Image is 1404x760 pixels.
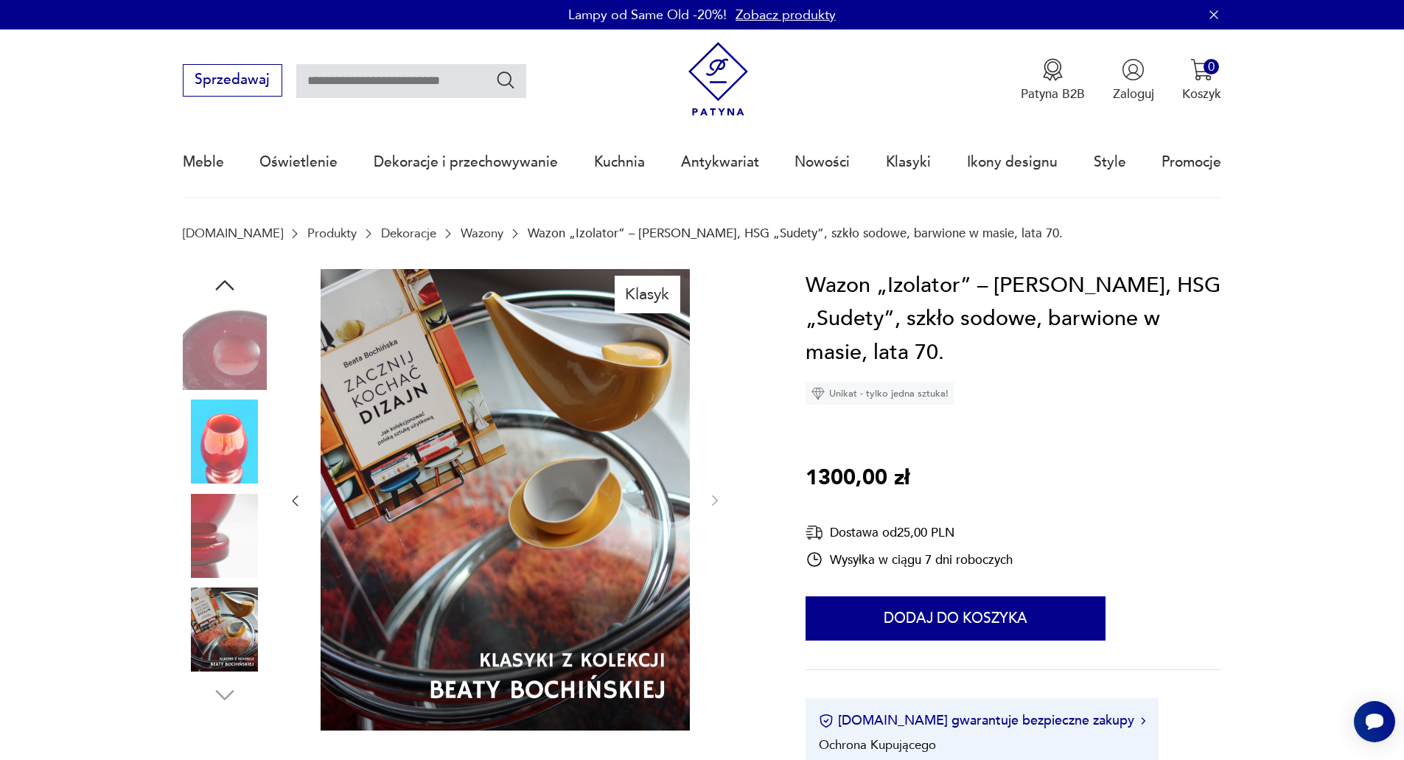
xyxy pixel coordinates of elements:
div: Unikat - tylko jedna sztuka! [806,383,954,405]
p: 1300,00 zł [806,461,909,495]
img: Ikona koszyka [1190,58,1213,81]
p: Patyna B2B [1021,86,1085,102]
img: Zdjęcie produktu Wazon „Izolator” – Zbigniew Horbowy, HSG „Sudety”, szkło sodowe, barwione w masi... [183,306,267,390]
a: Oświetlenie [259,128,338,196]
button: Szukaj [495,69,517,91]
p: Zaloguj [1113,86,1154,102]
button: Zaloguj [1113,58,1154,102]
a: Sprzedawaj [183,75,282,87]
img: Patyna - sklep z meblami i dekoracjami vintage [681,42,755,116]
div: 0 [1204,59,1219,74]
div: Klasyk [615,276,680,313]
button: Dodaj do koszyka [806,596,1106,641]
a: Style [1094,128,1126,196]
a: Produkty [307,226,357,240]
img: Ikona certyfikatu [819,714,834,728]
button: 0Koszyk [1182,58,1221,102]
a: Dekoracje i przechowywanie [374,128,558,196]
img: Zdjęcie produktu Wazon „Izolator” – Zbigniew Horbowy, HSG „Sudety”, szkło sodowe, barwione w masi... [183,400,267,484]
div: Wysyłka w ciągu 7 dni roboczych [806,551,1013,568]
img: Zdjęcie produktu Wazon „Izolator” – Zbigniew Horbowy, HSG „Sudety”, szkło sodowe, barwione w masi... [321,269,690,731]
a: Meble [183,128,224,196]
a: [DOMAIN_NAME] [183,226,283,240]
div: Dostawa od 25,00 PLN [806,523,1013,542]
img: Ikona diamentu [811,387,825,400]
a: Nowości [794,128,850,196]
p: Koszyk [1182,86,1221,102]
iframe: Smartsupp widget button [1354,701,1395,742]
img: Ikonka użytkownika [1122,58,1145,81]
a: Zobacz produkty [736,6,836,24]
a: Antykwariat [681,128,759,196]
a: Dekoracje [381,226,436,240]
a: Kuchnia [594,128,645,196]
h1: Wazon „Izolator” – [PERSON_NAME], HSG „Sudety”, szkło sodowe, barwione w masie, lata 70. [806,269,1221,370]
a: Ikona medaluPatyna B2B [1021,58,1085,102]
li: Ochrona Kupującego [819,736,936,753]
img: Zdjęcie produktu Wazon „Izolator” – Zbigniew Horbowy, HSG „Sudety”, szkło sodowe, barwione w masi... [183,494,267,578]
img: Ikona medalu [1041,58,1064,81]
button: [DOMAIN_NAME] gwarantuje bezpieczne zakupy [819,711,1145,730]
a: Ikony designu [967,128,1058,196]
p: Lampy od Same Old -20%! [568,6,727,24]
img: Ikona strzałki w prawo [1141,717,1145,725]
a: Promocje [1162,128,1221,196]
img: Ikona dostawy [806,523,823,542]
button: Patyna B2B [1021,58,1085,102]
button: Sprzedawaj [183,64,282,97]
img: Zdjęcie produktu Wazon „Izolator” – Zbigniew Horbowy, HSG „Sudety”, szkło sodowe, barwione w masi... [183,588,267,672]
a: Wazony [461,226,503,240]
a: Klasyki [886,128,931,196]
p: Wazon „Izolator” – [PERSON_NAME], HSG „Sudety”, szkło sodowe, barwione w masie, lata 70. [528,226,1063,240]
